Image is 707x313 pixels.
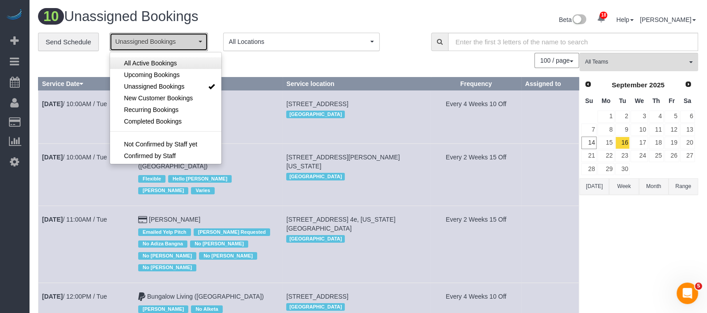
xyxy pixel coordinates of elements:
[584,81,592,88] span: Prev
[665,150,679,162] a: 26
[124,105,178,114] span: Recurring Bookings
[168,175,232,182] span: Hello [PERSON_NAME]
[665,111,679,123] a: 5
[115,37,196,46] span: Unassigned Bookings
[684,97,691,104] span: Saturday
[42,216,63,223] b: [DATE]
[601,97,610,104] span: Monday
[38,206,135,283] td: Schedule date
[669,97,675,104] span: Friday
[283,90,431,144] td: Service location
[649,150,664,162] a: 25
[631,137,648,149] a: 17
[581,163,597,175] a: 28
[631,111,648,123] a: 3
[682,78,694,91] a: Next
[286,171,427,182] div: Location
[612,81,648,89] span: September
[685,81,692,88] span: Next
[431,90,521,144] td: Frequency
[42,216,107,223] a: [DATE]/ 11:00AM / Tue
[680,137,695,149] a: 20
[135,144,283,206] td: Customer
[652,97,660,104] span: Thursday
[559,16,587,23] a: Beta
[600,12,607,19] span: 18
[124,59,177,68] span: All Active Bookings
[147,293,264,300] a: Bungalow Living ([GEOGRAPHIC_DATA])
[521,206,579,283] td: Assigned to
[42,100,63,107] b: [DATE]
[124,82,184,91] span: Unassigned Bookings
[431,206,521,283] td: Frequency
[649,137,664,149] a: 18
[190,240,248,248] span: No [PERSON_NAME]
[665,124,679,136] a: 12
[42,293,63,300] b: [DATE]
[124,70,180,79] span: Upcoming Bookings
[631,124,648,136] a: 10
[615,137,630,149] a: 16
[138,305,188,313] span: [PERSON_NAME]
[191,305,222,313] span: No Alketa
[283,206,431,283] td: Service location
[124,94,193,103] span: New Customer Bookings
[42,293,107,300] a: [DATE]/ 12:00PM / Tue
[135,206,283,283] td: Customer
[42,154,63,161] b: [DATE]
[283,144,431,206] td: Service location
[680,124,695,136] a: 13
[38,9,361,24] h1: Unassigned Bookings
[42,100,107,107] a: [DATE]/ 10:00AM / Tue
[124,140,197,149] span: Not Confirmed by Staff yet
[286,233,427,244] div: Location
[286,216,395,232] span: [STREET_ADDRESS] 4e, [US_STATE][GEOGRAPHIC_DATA]
[138,240,187,248] span: No Adiza Bangna
[580,178,609,195] button: [DATE]
[597,150,614,162] a: 22
[223,33,380,51] button: All Locations
[640,16,696,23] a: [PERSON_NAME]
[597,111,614,123] a: 1
[38,90,135,144] td: Schedule date
[581,150,597,162] a: 21
[38,8,64,25] span: 10
[521,77,579,90] th: Assigned to
[597,124,614,136] a: 8
[431,77,521,90] th: Frequency
[615,163,630,175] a: 30
[286,301,427,313] div: Location
[286,100,348,107] span: [STREET_ADDRESS]
[191,187,214,194] span: Varies
[138,217,147,223] i: Credit Card Payment
[199,252,257,259] span: No [PERSON_NAME]
[597,163,614,175] a: 29
[286,154,400,170] span: [STREET_ADDRESS][PERSON_NAME][US_STATE]
[585,97,593,104] span: Sunday
[5,9,23,21] img: Automaid Logo
[580,53,698,71] button: All Teams
[580,53,698,67] ol: All Teams
[286,111,345,118] span: [GEOGRAPHIC_DATA]
[286,303,345,310] span: [GEOGRAPHIC_DATA]
[42,154,107,161] a: [DATE]/ 10:00AM / Tue
[669,178,698,195] button: Range
[138,187,188,194] span: [PERSON_NAME]
[534,53,579,68] button: 100 / page
[616,16,634,23] a: Help
[635,97,644,104] span: Wednesday
[110,33,208,51] button: Unassigned Bookings
[521,144,579,206] td: Assigned to
[283,77,431,90] th: Service location
[124,117,182,126] span: Completed Bookings
[286,293,348,300] span: [STREET_ADDRESS]
[286,108,427,120] div: Location
[572,14,586,26] img: New interface
[680,111,695,123] a: 6
[631,150,648,162] a: 24
[38,144,135,206] td: Schedule date
[593,9,610,29] a: 18
[124,151,176,160] span: Confirmed by Staff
